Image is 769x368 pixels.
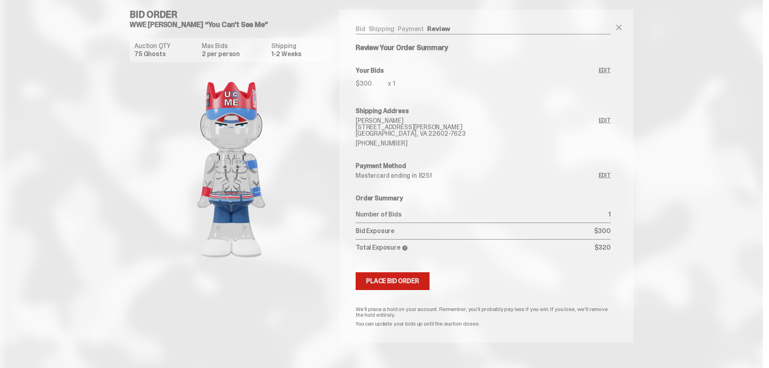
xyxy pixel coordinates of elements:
[356,108,611,114] h6: Shipping Address
[366,278,419,284] div: Place Bid Order
[130,10,339,19] h4: Bid Order
[356,67,599,74] h6: Your Bids
[202,51,266,57] dd: 2 per person
[388,80,395,87] p: x 1
[356,172,599,179] p: Mastercard ending in 8251
[356,272,430,290] button: Place Bid Order
[608,211,611,218] p: 1
[134,51,197,57] dd: 75 Ghosts
[356,211,608,218] p: Number of Bids
[271,43,328,49] dt: Shipping
[134,43,197,49] dt: Auction QTY
[599,67,611,92] a: Edit
[356,80,388,87] p: $300
[356,163,611,169] h6: Payment Method
[599,118,611,147] a: Edit
[202,43,266,49] dt: Max Bids
[594,228,611,234] p: $300
[595,244,611,251] p: $320
[599,172,611,179] a: Edit
[427,25,450,33] a: Review
[356,140,599,147] p: [PHONE_NUMBER]
[356,118,599,124] p: [PERSON_NAME]
[130,21,339,28] h5: WWE [PERSON_NAME] “You Can't See Me”
[271,51,328,57] dd: 1-2 Weeks
[356,124,599,130] p: [STREET_ADDRESS][PERSON_NAME]
[151,69,312,271] img: product image
[369,25,395,33] a: Shipping
[356,25,365,33] a: Bid
[356,244,595,251] p: Total Exposure
[356,195,611,202] h6: Order Summary
[356,130,599,137] p: [GEOGRAPHIC_DATA], VA 22602-7623
[356,44,611,51] h5: Review Your Order Summary
[398,25,424,33] a: Payment
[356,228,594,234] p: Bid Exposure
[356,306,611,318] p: We’ll place a hold on your account. Remember, you’ll probably pay less if you win. If you lose, w...
[356,321,611,326] p: You can update your bids up until the auction closes.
